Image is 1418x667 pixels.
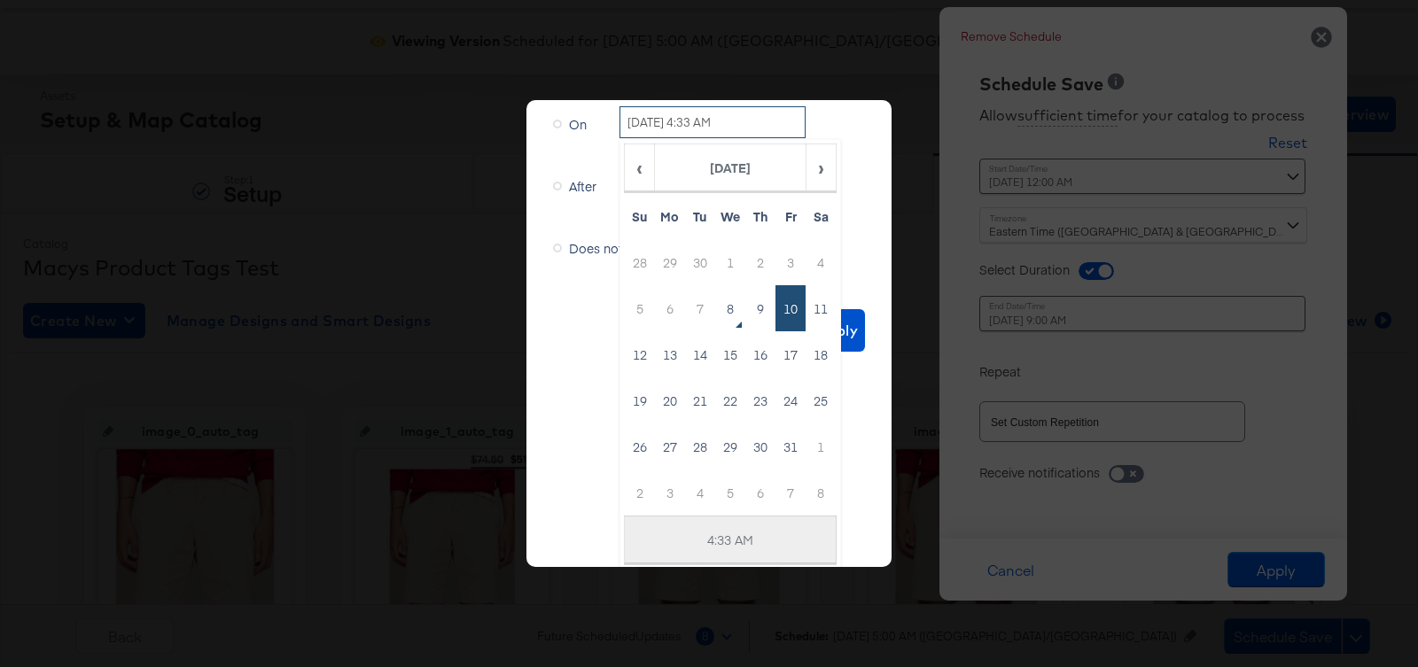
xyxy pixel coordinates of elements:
[806,191,836,239] th: Sa
[625,423,655,469] td: 26
[745,469,775,516] td: 6
[715,191,745,239] th: We
[745,239,775,285] td: 2
[655,143,806,191] th: [DATE]
[806,423,836,469] td: 1
[685,469,715,516] td: 4
[775,469,806,516] td: 7
[807,145,835,190] span: ›
[625,516,837,563] td: 4:33 AM
[715,377,745,423] td: 22
[625,377,655,423] td: 19
[806,469,836,516] td: 8
[745,377,775,423] td: 23
[685,285,715,331] td: 7
[715,423,745,469] td: 29
[685,331,715,377] td: 14
[655,331,685,377] td: 13
[806,285,836,331] td: 11
[715,239,745,285] td: 1
[745,285,775,331] td: 9
[775,331,806,377] td: 17
[685,377,715,423] td: 21
[745,423,775,469] td: 30
[685,239,715,285] td: 30
[685,423,715,469] td: 28
[775,285,806,331] td: 10
[775,239,806,285] td: 3
[626,145,653,190] span: ‹
[775,377,806,423] td: 24
[806,377,836,423] td: 25
[655,285,685,331] td: 6
[685,191,715,239] th: Tu
[655,191,685,239] th: Mo
[625,239,655,285] td: 28
[655,239,685,285] td: 29
[806,239,836,285] td: 4
[745,331,775,377] td: 16
[715,285,745,331] td: 8
[569,115,587,133] span: On
[655,377,685,423] td: 20
[625,469,655,516] td: 2
[715,469,745,516] td: 5
[775,191,806,239] th: Fr
[569,177,596,195] span: After
[625,331,655,377] td: 12
[715,331,745,377] td: 15
[655,423,685,469] td: 27
[806,331,836,377] td: 18
[775,423,806,469] td: 31
[569,239,650,257] span: Does not End
[625,191,655,239] th: Su
[655,469,685,516] td: 3
[625,285,655,331] td: 5
[745,191,775,239] th: Th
